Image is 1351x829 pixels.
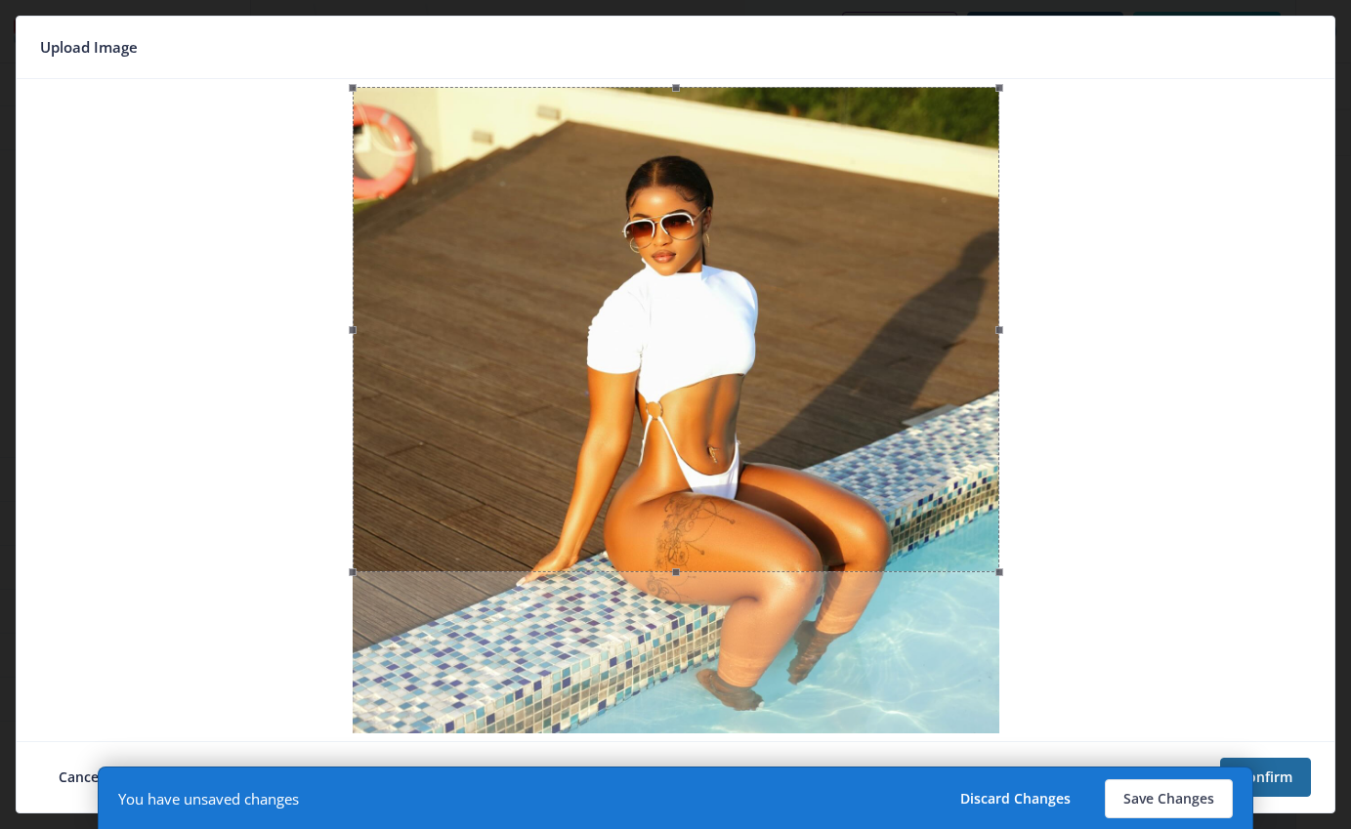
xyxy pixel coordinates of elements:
[40,32,138,62] span: Upload Image
[118,789,299,808] div: You have unsaved changes
[1105,779,1233,818] button: Save Changes
[942,779,1089,818] button: Discard Changes
[40,758,121,797] button: Cancel
[1220,758,1311,797] button: Confirm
